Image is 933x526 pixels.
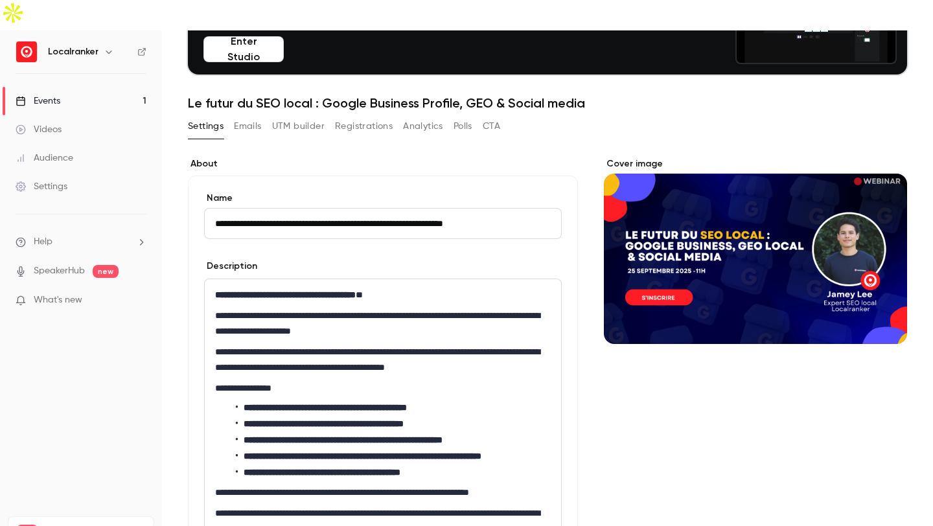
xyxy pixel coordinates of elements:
button: Settings [188,116,224,137]
button: UTM builder [272,116,325,137]
button: Analytics [403,116,443,137]
button: CTA [483,116,500,137]
li: help-dropdown-opener [16,235,146,249]
a: SpeakerHub [34,264,85,278]
button: Enter Studio [203,36,284,62]
h1: Le futur du SEO local : Google Business Profile, GEO & Social media [188,95,907,111]
label: Name [204,192,562,205]
div: Audience [16,152,73,165]
div: Events [16,95,60,108]
button: Emails [234,116,261,137]
label: Description [204,260,257,273]
h6: Localranker [48,45,98,58]
div: Videos [16,123,62,136]
button: Polls [454,116,472,137]
img: Localranker [16,41,37,62]
span: Help [34,235,52,249]
label: About [188,157,578,170]
button: Registrations [335,116,393,137]
span: What's new [34,293,82,307]
span: new [93,265,119,278]
section: Cover image [604,157,907,344]
div: Settings [16,180,67,193]
label: Cover image [604,157,907,170]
